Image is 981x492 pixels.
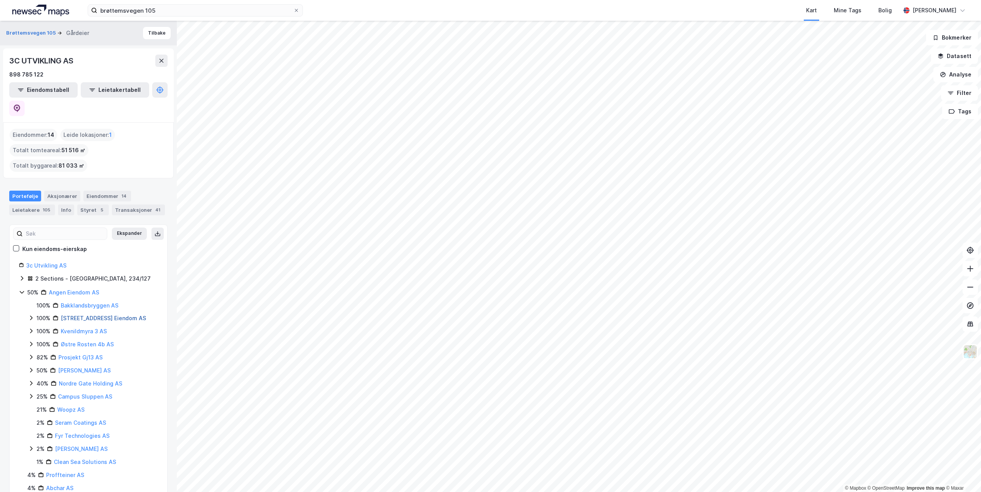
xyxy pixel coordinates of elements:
div: 2 Sections - [GEOGRAPHIC_DATA], 234/127 [35,274,151,283]
div: 4% [27,470,36,480]
div: Kontrollprogram for chat [943,455,981,492]
div: Totalt byggareal : [10,160,87,172]
a: Østre Rosten 4b AS [61,341,114,347]
div: 100% [37,340,50,349]
a: Prosjekt Gj13 AS [58,354,103,361]
div: 2% [37,431,45,440]
div: 41 [154,206,162,214]
div: 898 785 122 [9,70,43,79]
div: 2% [37,444,45,454]
div: 14 [120,192,128,200]
span: 1 [109,130,112,140]
div: Styret [77,204,109,215]
span: 14 [48,130,54,140]
div: 5 [98,206,106,214]
div: Gårdeier [66,28,89,38]
a: 3c Utvikling AS [26,262,67,269]
button: Brøttemsvegen 105 [6,29,57,37]
div: 100% [37,327,50,336]
a: Woopz AS [57,406,85,413]
a: [PERSON_NAME] AS [58,367,111,374]
button: Ekspander [112,228,147,240]
div: Kun eiendoms-eierskap [22,244,87,254]
div: Eiendommer [83,191,131,201]
a: Improve this map [907,485,945,491]
iframe: Chat Widget [943,455,981,492]
button: Analyse [933,67,978,82]
div: 2% [37,418,45,427]
a: [STREET_ADDRESS] Eiendom AS [61,315,146,321]
img: Z [963,344,978,359]
div: Leietakere [9,204,55,215]
a: Fyr Technologies AS [55,432,110,439]
div: Portefølje [9,191,41,201]
div: 82% [37,353,48,362]
span: 51 516 ㎡ [62,146,85,155]
a: Angen Eiendom AS [49,289,99,296]
span: 81 033 ㎡ [58,161,84,170]
div: 100% [37,314,50,323]
a: Campus Sluppen AS [58,393,112,400]
input: Søk [23,228,107,239]
button: Tags [942,104,978,119]
div: 50% [27,288,38,297]
button: Datasett [931,48,978,64]
a: Proffteiner AS [46,472,84,478]
button: Tilbake [143,27,171,39]
div: 25% [37,392,48,401]
div: 1% [37,457,43,467]
button: Filter [941,85,978,101]
button: Leietakertabell [81,82,149,98]
div: 100% [37,301,50,310]
div: Transaksjoner [112,204,165,215]
a: OpenStreetMap [868,485,905,491]
input: Søk på adresse, matrikkel, gårdeiere, leietakere eller personer [97,5,293,16]
div: [PERSON_NAME] [913,6,956,15]
div: Eiendommer : [10,129,57,141]
a: Clean Sea Solutions AS [54,459,116,465]
a: Mapbox [845,485,866,491]
img: logo.a4113a55bc3d86da70a041830d287a7e.svg [12,5,69,16]
button: Eiendomstabell [9,82,78,98]
div: 3C UTVIKLING AS [9,55,75,67]
div: 21% [37,405,47,414]
div: Totalt tomteareal : [10,144,88,156]
div: Leide lokasjoner : [60,129,115,141]
div: 40% [37,379,48,388]
a: Bakklandsbryggen AS [61,302,118,309]
div: Info [58,204,74,215]
a: [PERSON_NAME] AS [55,445,108,452]
a: Abchar AS [46,485,73,491]
div: Bolig [878,6,892,15]
a: Nordre Gate Holding AS [59,380,122,387]
a: Kvenildmyra 3 AS [61,328,107,334]
div: Aksjonærer [44,191,80,201]
a: Seram Coatings AS [55,419,106,426]
div: 50% [37,366,48,375]
button: Bokmerker [926,30,978,45]
div: Mine Tags [834,6,861,15]
div: 105 [41,206,52,214]
div: Kart [806,6,817,15]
